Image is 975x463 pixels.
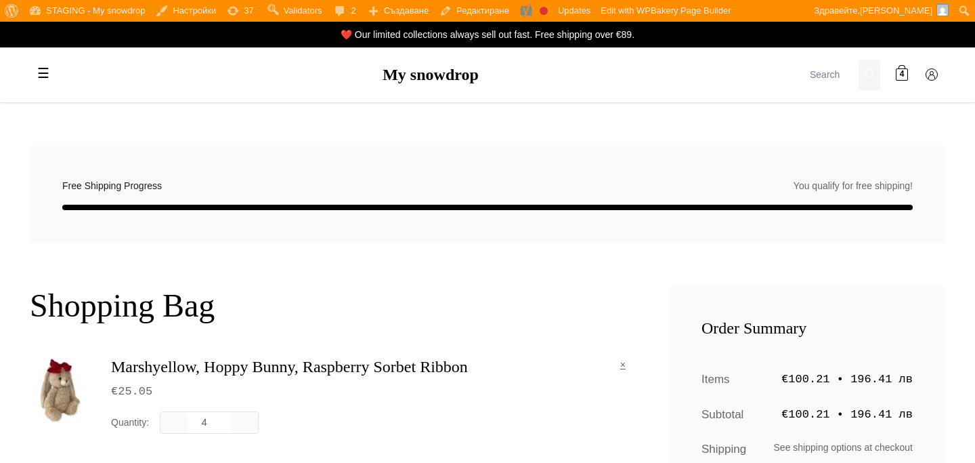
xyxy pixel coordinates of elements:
a: My snowdrop [383,66,479,83]
span: €100.21 • 196.41 лв [781,370,913,388]
a: 4 [888,62,915,89]
span: 4 [900,68,905,81]
div: Focus keyphrase not set [540,7,548,15]
span: See shipping options at checkout [774,440,913,458]
span: € [111,385,118,398]
span: Free Shipping Progress [62,178,162,193]
h1: Shopping Bag [30,286,626,325]
span: [PERSON_NAME] [860,5,932,16]
span: €100.21 • 196.41 лв [781,405,913,424]
button: − [160,412,188,432]
label: Toggle mobile menu [30,60,57,87]
a: Remove this item [620,357,626,372]
span: Items [701,370,730,388]
span: Subtotal [701,405,743,424]
a: Marshyellow, Hoppy Bunny, Raspberry Sorbet Ribbon [111,358,468,376]
span: You qualify for free shipping! [794,178,913,193]
input: Search [804,60,859,90]
span: 25.05 [111,385,152,398]
h3: Order Summary [701,319,913,338]
span: Shipping [701,440,746,458]
button: + [231,412,258,432]
span: Quantity: [111,415,149,430]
